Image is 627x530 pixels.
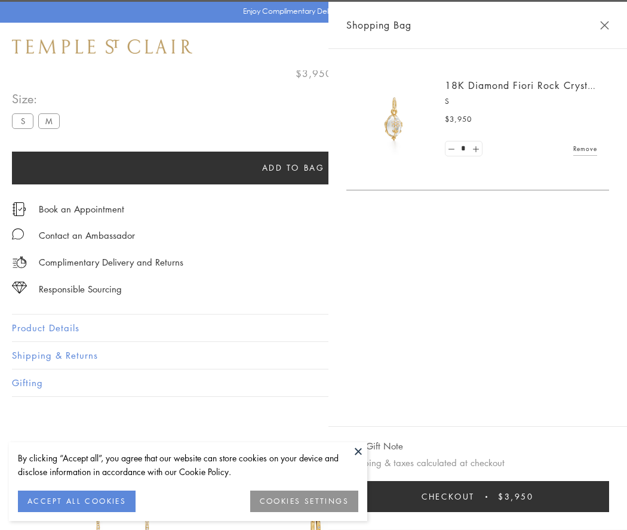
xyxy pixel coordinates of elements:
button: Add to bag [12,152,574,184]
a: Book an Appointment [39,202,124,215]
button: Add Gift Note [346,439,403,454]
button: Product Details [12,315,615,341]
label: M [38,113,60,128]
a: Remove [573,142,597,155]
button: Shipping & Returns [12,342,615,369]
button: Gifting [12,369,615,396]
span: $3,950 [498,490,534,503]
a: Set quantity to 0 [445,141,457,156]
img: MessageIcon-01_2.svg [12,228,24,240]
label: S [12,113,33,128]
img: Temple St. Clair [12,39,192,54]
img: icon_sourcing.svg [12,282,27,294]
p: Complimentary Delivery and Returns [39,255,183,270]
img: icon_delivery.svg [12,255,27,270]
button: Close Shopping Bag [600,21,609,30]
div: Contact an Ambassador [39,228,135,243]
p: Enjoy Complimentary Delivery & Returns [243,5,379,17]
div: Responsible Sourcing [39,282,122,297]
button: ACCEPT ALL COOKIES [18,491,136,512]
a: Set quantity to 2 [469,141,481,156]
button: Checkout $3,950 [346,481,609,512]
span: $3,950 [445,113,472,125]
span: Shopping Bag [346,17,411,33]
div: By clicking “Accept all”, you agree that our website can store cookies on your device and disclos... [18,451,358,479]
p: S [445,95,597,107]
img: icon_appointment.svg [12,202,26,216]
span: Size: [12,89,64,109]
span: Add to bag [262,161,325,174]
h3: You May Also Like [30,439,597,458]
span: Checkout [422,490,475,503]
button: COOKIES SETTINGS [250,491,358,512]
img: P51889-E11FIORI [358,84,430,155]
span: $3,950 [296,66,332,81]
p: Shipping & taxes calculated at checkout [346,455,609,470]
